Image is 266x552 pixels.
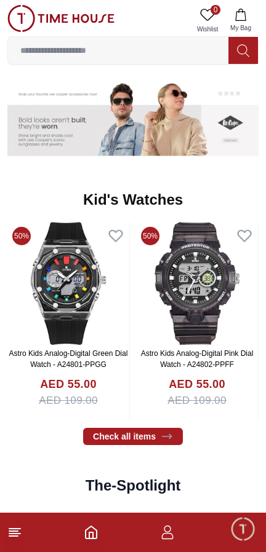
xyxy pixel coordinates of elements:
[7,222,129,345] img: Astro Kids Analog-Digital Green Dial Watch - A24801-PPGG
[70,77,133,165] img: Banner Image
[84,525,99,540] a: Home
[7,77,70,165] img: Banner Image
[40,376,97,393] h4: AED 55.00
[192,5,223,36] a: 0Wishlist
[230,516,257,543] div: Chat Widget
[12,227,31,245] span: 50%
[223,5,259,36] button: My Bag
[7,5,115,32] img: ...
[211,5,220,15] span: 0
[9,349,128,369] a: Astro Kids Analog-Digital Green Dial Watch - A24801-PPGG
[169,376,225,393] h4: AED 55.00
[133,77,196,165] img: Banner Image
[136,222,258,345] img: Astro Kids Analog-Digital Pink Dial Watch - A24802-PPFF
[39,393,98,409] span: AED 109.00
[167,393,227,409] span: AED 109.00
[196,77,259,165] img: Banner Image
[83,190,183,210] h2: Kid's Watches
[141,227,159,245] span: 50%
[141,349,254,369] a: Astro Kids Analog-Digital Pink Dial Watch - A24802-PPFF
[83,428,183,445] a: Check all items
[192,25,223,34] span: Wishlist
[225,23,256,33] span: My Bag
[86,476,181,495] h2: The-Spotlight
